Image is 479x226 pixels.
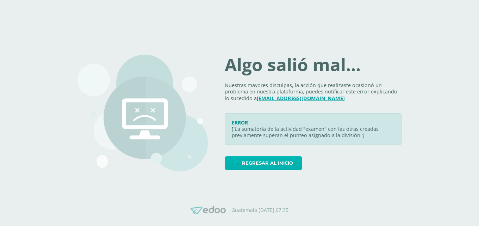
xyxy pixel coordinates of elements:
[77,55,208,171] img: 500.png
[232,126,394,139] p: ['La sumatoria de la actividad "examen" con las otras creadas previamente superan el punteo asign...
[225,56,402,74] h1: Algo salió mal...
[225,82,402,102] p: Nuestras mayores disculpas, la acción que realizaste ocasionó un problema en nuestra plataforma, ...
[232,119,248,126] span: ERROR
[257,95,345,102] a: [EMAIL_ADDRESS][DOMAIN_NAME]
[231,207,288,213] p: Guatemala [DATE] 07:35
[242,157,293,170] span: Regresar al inicio
[225,156,302,170] a: Regresar al inicio
[191,206,226,214] img: Edoo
